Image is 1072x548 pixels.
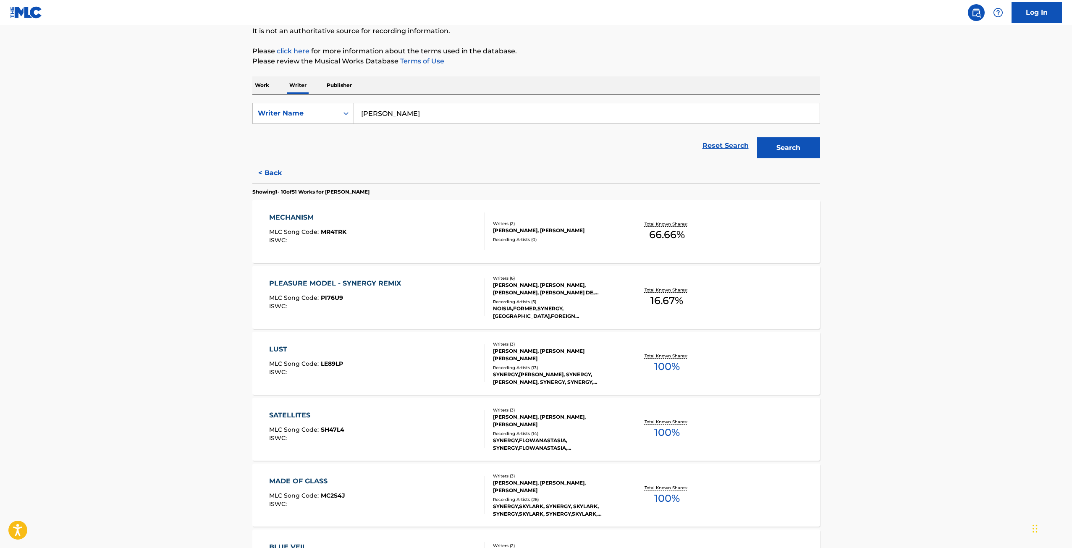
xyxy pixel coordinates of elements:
[654,425,680,440] span: 100 %
[493,305,620,320] div: NOISIA,FORMER,SYNERGY, [GEOGRAPHIC_DATA],FOREIGN BEGGARS,SYNERGY, FOREIGN BEGGARS,SYNERGY,[GEOGRA...
[252,398,820,461] a: SATELLITESMLC Song Code:SH47L4ISWC:Writers (3)[PERSON_NAME], [PERSON_NAME], [PERSON_NAME]Recordin...
[493,371,620,386] div: SYNERGY,[PERSON_NAME], SYNERGY, [PERSON_NAME], SYNERGY, SYNERGY,[PERSON_NAME], SYNERGY, [PERSON_N...
[269,212,346,223] div: MECHANISM
[10,6,42,18] img: MLC Logo
[252,46,820,56] p: Please for more information about the terms used in the database.
[252,26,820,36] p: It is not an authoritative source for recording information.
[650,293,683,308] span: 16.67 %
[493,236,620,243] div: Recording Artists ( 0 )
[321,492,345,499] span: MC2S4J
[269,236,289,244] span: ISWC :
[258,108,333,118] div: Writer Name
[269,360,321,367] span: MLC Song Code :
[252,200,820,263] a: MECHANISMMLC Song Code:MR4TRKISWC:Writers (2)[PERSON_NAME], [PERSON_NAME]Recording Artists (0)Tot...
[645,353,689,359] p: Total Known Shares:
[269,294,321,302] span: MLC Song Code :
[990,4,1006,21] div: Help
[252,103,820,163] form: Search Form
[252,464,820,527] a: MADE OF GLASSMLC Song Code:MC2S4JISWC:Writers (3)[PERSON_NAME], [PERSON_NAME], [PERSON_NAME]Recor...
[971,8,981,18] img: search
[269,434,289,442] span: ISWC :
[493,281,620,296] div: [PERSON_NAME], [PERSON_NAME], [PERSON_NAME], [PERSON_NAME] DE, [PERSON_NAME], [PERSON_NAME]
[1030,508,1072,548] div: Widget de chat
[654,491,680,506] span: 100 %
[645,221,689,227] p: Total Known Shares:
[493,227,620,234] div: [PERSON_NAME], [PERSON_NAME]
[645,485,689,491] p: Total Known Shares:
[324,76,354,94] p: Publisher
[493,479,620,494] div: [PERSON_NAME], [PERSON_NAME], [PERSON_NAME]
[252,163,303,184] button: < Back
[493,341,620,347] div: Writers ( 3 )
[269,476,345,486] div: MADE OF GLASS
[645,419,689,425] p: Total Known Shares:
[321,426,344,433] span: SH47L4
[269,500,289,508] span: ISWC :
[993,8,1003,18] img: help
[269,368,289,376] span: ISWC :
[493,364,620,371] div: Recording Artists ( 13 )
[968,4,985,21] a: Public Search
[1030,508,1072,548] iframe: Chat Widget
[287,76,309,94] p: Writer
[269,410,344,420] div: SATELLITES
[493,496,620,503] div: Recording Artists ( 26 )
[321,360,343,367] span: LE89LP
[269,228,321,236] span: MLC Song Code :
[493,413,620,428] div: [PERSON_NAME], [PERSON_NAME], [PERSON_NAME]
[252,266,820,329] a: PLEASURE MODEL - SYNERGY REMIXMLC Song Code:PI76U9ISWC:Writers (6)[PERSON_NAME], [PERSON_NAME], [...
[252,76,272,94] p: Work
[269,344,343,354] div: LUST
[493,299,620,305] div: Recording Artists ( 5 )
[1033,516,1038,541] div: Glisser
[1012,2,1062,23] a: Log In
[493,473,620,479] div: Writers ( 3 )
[493,437,620,452] div: SYNERGY,FLOWANASTASIA, SYNERGY,FLOWANASTASIA, SYNERGY|FLOWANASTASIA, FLOWANASTASIA,SYNERGY, SYNER...
[269,302,289,310] span: ISWC :
[493,220,620,227] div: Writers ( 2 )
[493,407,620,413] div: Writers ( 3 )
[269,278,405,288] div: PLEASURE MODEL - SYNERGY REMIX
[269,426,321,433] span: MLC Song Code :
[493,503,620,518] div: SYNERGY,SKYLARK, SYNERGY, SKYLARK, SYNERGY,SKYLARK, SYNERGY,SKYLARK, SYNERGY, SKYLARK
[698,136,753,155] a: Reset Search
[252,56,820,66] p: Please review the Musical Works Database
[252,332,820,395] a: LUSTMLC Song Code:LE89LPISWC:Writers (3)[PERSON_NAME], [PERSON_NAME] [PERSON_NAME]Recording Artis...
[398,57,444,65] a: Terms of Use
[321,228,346,236] span: MR4TRK
[645,287,689,293] p: Total Known Shares:
[493,347,620,362] div: [PERSON_NAME], [PERSON_NAME] [PERSON_NAME]
[493,430,620,437] div: Recording Artists ( 14 )
[654,359,680,374] span: 100 %
[757,137,820,158] button: Search
[493,275,620,281] div: Writers ( 6 )
[277,47,309,55] a: click here
[252,188,370,196] p: Showing 1 - 10 of 51 Works for [PERSON_NAME]
[321,294,343,302] span: PI76U9
[649,227,685,242] span: 66.66 %
[269,492,321,499] span: MLC Song Code :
